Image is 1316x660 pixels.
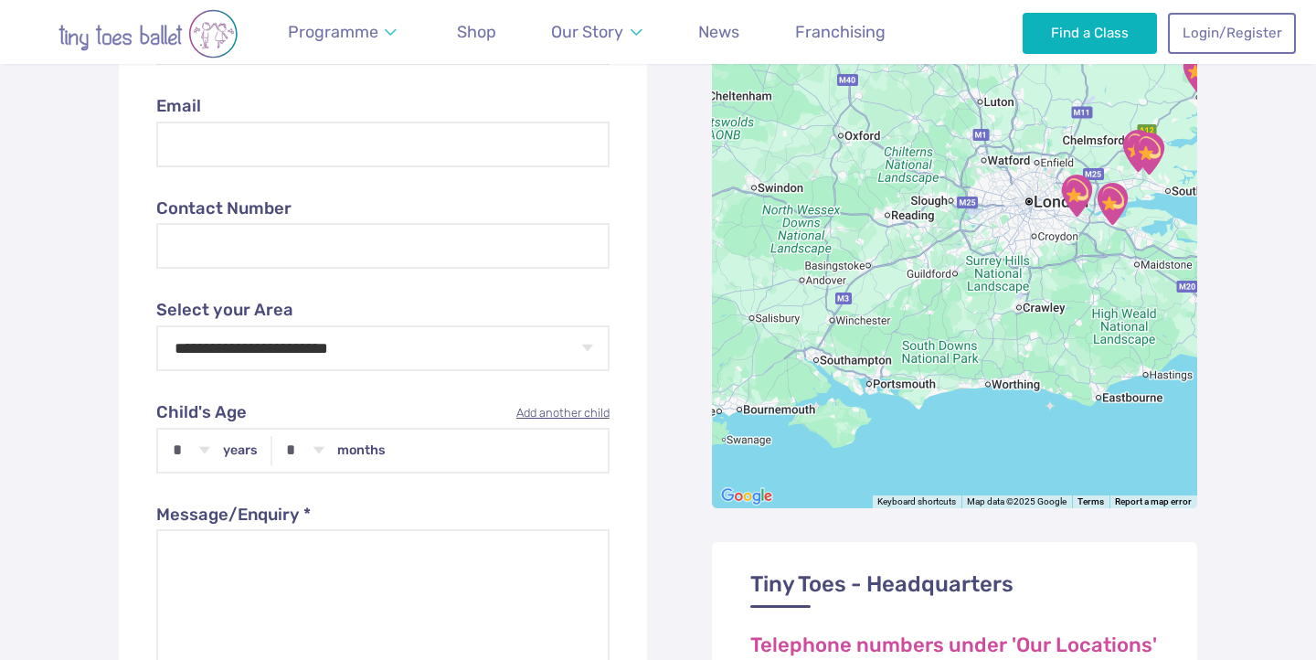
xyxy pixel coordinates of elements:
[288,22,378,41] span: Programme
[877,495,956,508] button: Keyboard shortcuts
[690,12,748,53] a: News
[1126,131,1172,176] div: Essex Mid & South
[716,484,777,508] a: Open this area in Google Maps (opens a new window)
[20,9,276,59] img: tiny toes ballet
[1115,497,1192,508] a: Report a map error
[337,442,386,459] label: months
[223,442,258,459] label: years
[1023,13,1157,53] a: Find a Class
[1054,173,1099,218] div: Dartford, Bexley & Sidcup
[750,571,1158,609] h3: Tiny Toes - Headquarters
[156,94,610,120] label: Email
[1077,497,1104,508] a: Terms (opens in new tab)
[280,12,406,53] a: Programme
[1089,181,1135,227] div: Gravesend & Medway
[1115,128,1161,174] div: Essex West (Wickford, Basildon & Orsett)
[156,298,610,324] label: Select your Area
[1168,13,1296,53] a: Login/Register
[543,12,651,53] a: Our Story
[967,496,1067,506] span: Map data ©2025 Google
[156,400,610,426] label: Child's Age
[516,404,610,421] a: Add another child
[795,22,886,41] span: Franchising
[1175,49,1221,95] div: Colchester
[551,22,623,41] span: Our Story
[457,22,496,41] span: Shop
[787,12,894,53] a: Franchising
[156,197,610,222] label: Contact Number
[716,484,777,508] img: Google
[156,503,610,528] label: Message/Enquiry *
[698,22,739,41] span: News
[750,635,1157,657] a: Telephone numbers under 'Our Locations'
[449,12,504,53] a: Shop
